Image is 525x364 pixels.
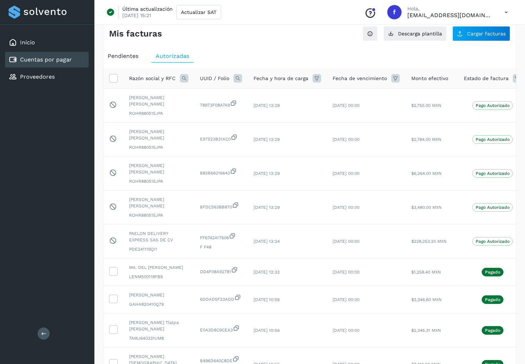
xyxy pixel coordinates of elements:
[156,53,189,59] span: Autorizadas
[411,137,441,142] span: $2,784.00 MXN
[129,335,188,341] span: TAMJ640331UM8
[181,10,216,15] span: Actualizar SAT
[20,73,55,80] a: Proveedores
[129,246,188,252] span: PDE241119QI1
[411,239,447,244] span: $228,253.20 MXN
[333,239,359,244] span: [DATE] 00:00
[333,137,359,142] span: [DATE] 00:00
[407,6,493,12] p: Hola,
[411,171,442,176] span: $6,264.00 MXN
[5,35,89,50] div: Inicio
[452,26,510,41] button: Cargar facturas
[129,319,188,332] span: [PERSON_NAME] Tlalpa [PERSON_NAME]
[129,196,188,209] span: [PERSON_NAME] [PERSON_NAME]
[200,134,242,142] span: E97523B31AC0
[129,94,188,107] span: [PERSON_NAME] [PERSON_NAME]
[333,171,359,176] span: [DATE] 00:00
[476,171,510,176] p: Pago Autorizado
[411,297,442,302] span: $3,346.60 MXN
[129,128,188,141] span: [PERSON_NAME] [PERSON_NAME]
[333,328,359,333] span: [DATE] 00:00
[254,103,280,108] span: [DATE] 13:29
[485,328,500,333] p: Pagado
[411,75,448,82] span: Monto efectivo
[129,264,188,271] span: MA. DEL [PERSON_NAME]
[254,137,280,142] span: [DATE] 13:29
[254,328,280,333] span: [DATE] 10:56
[333,297,359,302] span: [DATE] 00:00
[333,205,359,210] span: [DATE] 00:00
[129,110,188,117] span: ROHR880515JPA
[200,168,242,176] span: B82B66216643
[129,292,188,298] span: [PERSON_NAME]
[200,232,242,241] span: FF6742A17606
[254,75,308,82] span: Fecha y hora de carga
[122,12,151,19] p: [DATE] 15:21
[200,100,242,108] span: 78973F08A7A9
[200,266,242,275] span: DD4F08A92781
[122,6,173,12] p: Última actualización
[129,274,188,280] span: LENM500118FB9
[411,205,442,210] span: $3,480.00 MXN
[254,239,280,244] span: [DATE] 13:24
[476,103,510,108] p: Pago Autorizado
[467,31,506,36] span: Cargar facturas
[411,328,441,333] span: $2,345.31 MXN
[200,202,242,210] span: BFDC563BB870
[129,301,188,308] span: GAHA820410Q79
[109,29,162,39] h4: Mis facturas
[254,297,280,302] span: [DATE] 10:56
[333,103,359,108] span: [DATE] 00:00
[383,26,447,41] button: Descarga plantilla
[476,239,510,244] p: Pago Autorizado
[129,144,188,151] span: ROHR880515JPA
[411,270,441,275] span: $1,258.40 MXN
[200,325,242,333] span: E0A3D8C9CEA3
[333,75,387,82] span: Fecha de vencimiento
[464,75,509,82] span: Estado de factura
[200,75,229,82] span: UUID / Folio
[5,69,89,85] div: Proveedores
[5,52,89,68] div: Cuentas por pagar
[200,355,242,364] span: B496D640C8DE
[254,205,280,210] span: [DATE] 13:29
[254,270,280,275] span: [DATE] 12:33
[407,12,493,19] p: facturacion@cubbo.com
[129,75,176,82] span: Razón social y RFC
[129,230,188,243] span: PAELON DELIVERY EXPRESS SAS DE CV
[20,56,72,63] a: Cuentas por pagar
[485,297,500,302] p: Pagado
[254,171,280,176] span: [DATE] 13:29
[476,137,510,142] p: Pago Autorizado
[108,53,138,59] span: Pendientes
[485,270,500,275] p: Pagado
[20,39,35,46] a: Inicio
[129,178,188,185] span: ROHR880515JPA
[200,244,242,250] span: F F48
[476,205,510,210] p: Pago Autorizado
[411,103,441,108] span: $2,755.00 MXN
[200,294,242,302] span: 6DDAD5F23ADD
[129,212,188,218] span: ROHR880515JPA
[398,31,442,36] span: Descarga plantilla
[176,5,221,19] button: Actualizar SAT
[129,162,188,175] span: [PERSON_NAME] [PERSON_NAME]
[333,270,359,275] span: [DATE] 00:00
